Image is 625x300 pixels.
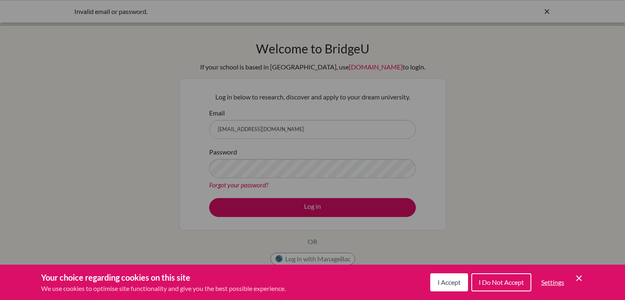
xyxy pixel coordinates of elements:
[41,271,286,284] h3: Your choice regarding cookies on this site
[535,274,571,291] button: Settings
[41,284,286,293] p: We use cookies to optimise site functionality and give you the best possible experience.
[479,278,524,286] span: I Do Not Accept
[541,278,564,286] span: Settings
[438,278,461,286] span: I Accept
[430,273,468,291] button: I Accept
[574,273,584,283] button: Save and close
[471,273,531,291] button: I Do Not Accept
